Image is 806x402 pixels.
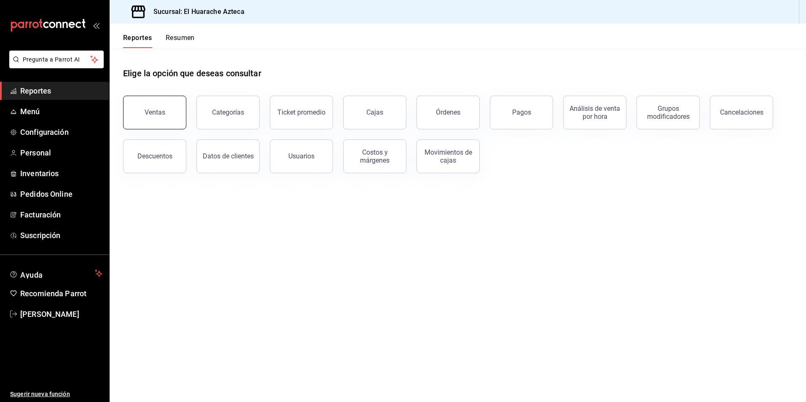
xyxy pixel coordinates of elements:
button: Resumen [166,34,195,48]
button: Costos y márgenes [343,139,406,173]
button: Cajas [343,96,406,129]
div: Categorías [212,108,244,116]
button: Órdenes [416,96,480,129]
div: Costos y márgenes [349,148,401,164]
button: Descuentos [123,139,186,173]
span: [PERSON_NAME] [20,308,102,320]
div: navigation tabs [123,34,195,48]
div: Análisis de venta por hora [569,105,621,121]
div: Cajas [366,108,383,116]
div: Pagos [512,108,531,116]
span: Pregunta a Parrot AI [23,55,91,64]
button: open_drawer_menu [93,22,99,29]
button: Pregunta a Parrot AI [9,51,104,68]
span: Configuración [20,126,102,138]
span: Recomienda Parrot [20,288,102,299]
button: Grupos modificadores [637,96,700,129]
button: Ventas [123,96,186,129]
button: Ticket promedio [270,96,333,129]
span: Pedidos Online [20,188,102,200]
span: Suscripción [20,230,102,241]
button: Pagos [490,96,553,129]
span: Personal [20,147,102,158]
a: Pregunta a Parrot AI [6,61,104,70]
span: Ayuda [20,268,91,279]
button: Reportes [123,34,152,48]
button: Cancelaciones [710,96,773,129]
button: Categorías [196,96,260,129]
span: Reportes [20,85,102,96]
div: Grupos modificadores [642,105,694,121]
span: Facturación [20,209,102,220]
div: Ventas [145,108,165,116]
h1: Elige la opción que deseas consultar [123,67,261,80]
div: Usuarios [288,152,314,160]
button: Datos de clientes [196,139,260,173]
button: Movimientos de cajas [416,139,480,173]
div: Movimientos de cajas [422,148,474,164]
div: Datos de clientes [203,152,254,160]
span: Menú [20,106,102,117]
div: Descuentos [137,152,172,160]
h3: Sucursal: El Huarache Azteca [147,7,244,17]
span: Inventarios [20,168,102,179]
button: Usuarios [270,139,333,173]
div: Cancelaciones [720,108,763,116]
div: Órdenes [436,108,460,116]
div: Ticket promedio [277,108,325,116]
button: Análisis de venta por hora [563,96,626,129]
span: Sugerir nueva función [10,390,102,399]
